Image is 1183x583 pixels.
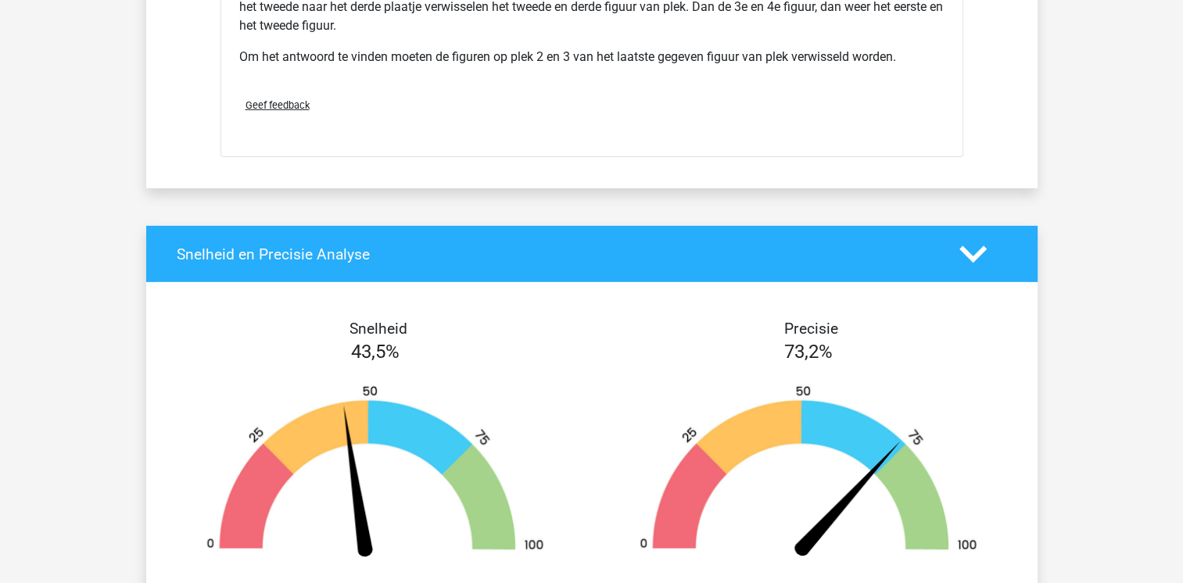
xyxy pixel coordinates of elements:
h4: Precisie [610,320,1013,338]
h4: Snelheid [177,320,580,338]
p: Om het antwoord te vinden moeten de figuren op plek 2 en 3 van het laatste gegeven figuur van ple... [239,48,945,66]
h4: Snelheid en Precisie Analyse [177,245,936,263]
img: 73.25cbf712a188.png [615,384,1002,563]
span: Geef feedback [246,99,310,111]
img: 44.7b37acb1dd65.png [182,384,568,563]
span: 43,5% [351,341,400,363]
span: 73,2% [784,341,833,363]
